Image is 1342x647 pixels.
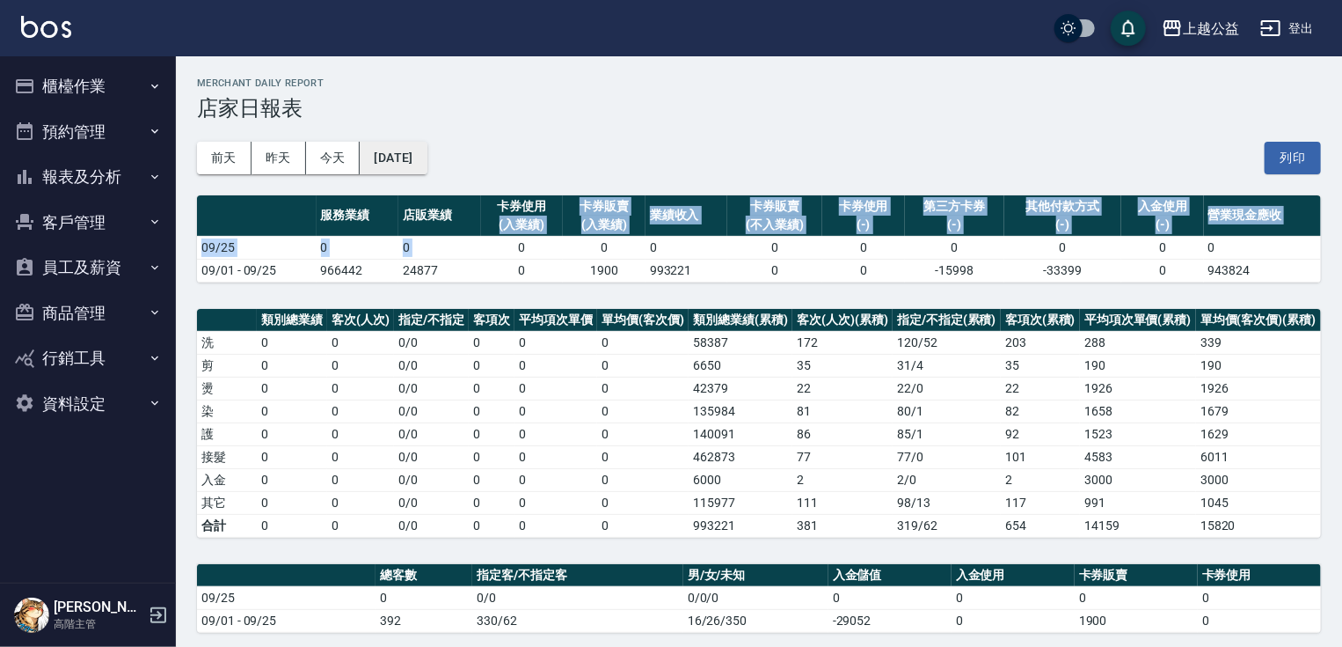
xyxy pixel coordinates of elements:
[597,468,689,491] td: 0
[1183,18,1239,40] div: 上越公益
[567,216,641,234] div: (入業績)
[394,400,469,423] td: 0 / 0
[1001,354,1080,377] td: 35
[257,354,327,377] td: 0
[893,400,1001,423] td: 80 / 1
[689,491,792,514] td: 115977
[197,445,257,468] td: 接髮
[257,445,327,468] td: 0
[689,331,792,354] td: 58387
[197,586,376,609] td: 09/25
[1080,377,1196,400] td: 1926
[327,309,394,332] th: 客次(人次)
[469,468,514,491] td: 0
[376,564,472,587] th: 總客數
[514,423,597,445] td: 0
[597,309,689,332] th: 單均價(客次價)
[257,377,327,400] td: 0
[394,423,469,445] td: 0 / 0
[394,445,469,468] td: 0 / 0
[563,236,645,259] td: 0
[689,354,792,377] td: 6650
[893,354,1001,377] td: 31 / 4
[514,354,597,377] td: 0
[327,377,394,400] td: 0
[1080,514,1196,537] td: 14159
[1196,514,1321,537] td: 15820
[197,377,257,400] td: 燙
[822,259,905,282] td: 0
[1253,12,1321,45] button: 登出
[1196,309,1321,332] th: 單均價(客次價)(累積)
[1009,216,1117,234] div: (-)
[327,514,394,537] td: 0
[7,109,169,155] button: 預約管理
[1196,354,1321,377] td: 190
[1198,609,1321,632] td: 0
[197,331,257,354] td: 洗
[689,377,792,400] td: 42379
[469,491,514,514] td: 0
[792,468,893,491] td: 2
[597,377,689,400] td: 0
[1204,236,1321,259] td: 0
[327,468,394,491] td: 0
[197,236,317,259] td: 09/25
[727,236,822,259] td: 0
[317,259,399,282] td: 966442
[597,423,689,445] td: 0
[327,445,394,468] td: 0
[683,586,828,609] td: 0/0/0
[197,195,1321,283] table: a dense table
[197,423,257,445] td: 護
[54,616,143,632] p: 高階主管
[7,290,169,336] button: 商品管理
[376,586,472,609] td: 0
[7,63,169,109] button: 櫃檯作業
[893,468,1001,491] td: 2 / 0
[360,142,427,174] button: [DATE]
[828,564,952,587] th: 入金儲值
[597,354,689,377] td: 0
[952,564,1075,587] th: 入金使用
[689,514,792,537] td: 993221
[327,400,394,423] td: 0
[909,216,1000,234] div: (-)
[597,400,689,423] td: 0
[54,599,143,616] h5: [PERSON_NAME]
[472,564,683,587] th: 指定客/不指定客
[469,514,514,537] td: 0
[394,514,469,537] td: 0/0
[327,423,394,445] td: 0
[1001,445,1080,468] td: 101
[1075,564,1198,587] th: 卡券販賣
[485,197,559,216] div: 卡券使用
[514,445,597,468] td: 0
[893,309,1001,332] th: 指定/不指定(累積)
[792,514,893,537] td: 381
[472,609,683,632] td: 330/62
[1126,197,1200,216] div: 入金使用
[1001,309,1080,332] th: 客項次(累積)
[732,216,818,234] div: (不入業績)
[514,400,597,423] td: 0
[689,400,792,423] td: 135984
[1196,400,1321,423] td: 1679
[257,514,327,537] td: 0
[469,354,514,377] td: 0
[597,491,689,514] td: 0
[792,491,893,514] td: 111
[1001,423,1080,445] td: 92
[645,195,728,237] th: 業績收入
[828,586,952,609] td: 0
[252,142,306,174] button: 昨天
[893,377,1001,400] td: 22 / 0
[394,468,469,491] td: 0 / 0
[1265,142,1321,174] button: 列印
[469,445,514,468] td: 0
[7,200,169,246] button: 客戶管理
[1126,216,1200,234] div: (-)
[893,331,1001,354] td: 120 / 52
[732,197,818,216] div: 卡券販賣
[327,331,394,354] td: 0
